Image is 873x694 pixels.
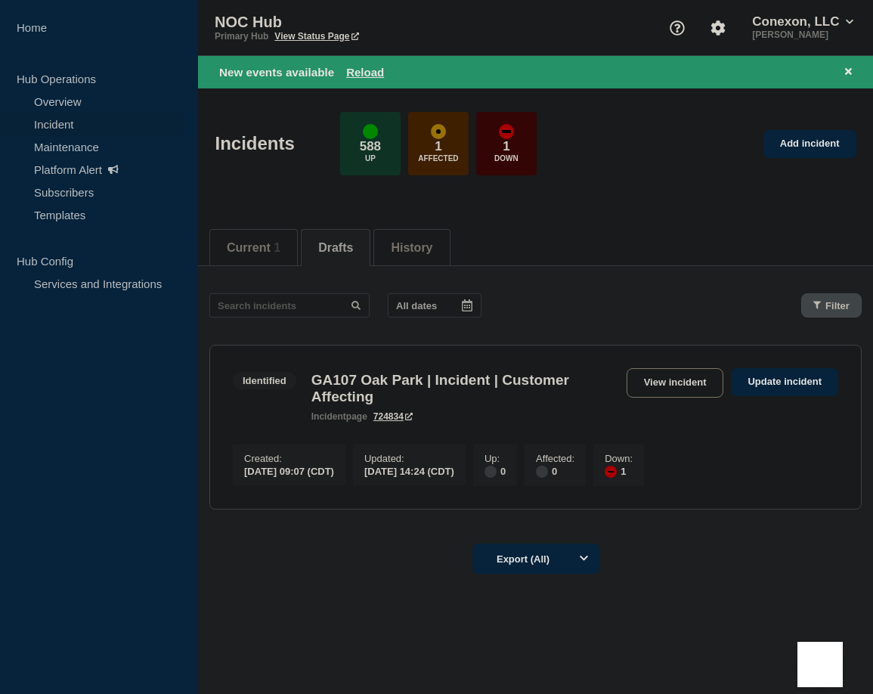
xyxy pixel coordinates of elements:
p: 1 [435,139,441,154]
p: Affected [418,154,458,163]
p: Up : [484,453,506,464]
div: down [605,466,617,478]
button: Support [661,12,693,44]
button: Reload [346,66,384,79]
div: 1 [605,464,633,478]
iframe: Help Scout Beacon - Open [797,642,843,687]
div: disabled [536,466,548,478]
h1: Incidents [215,133,295,154]
div: up [363,124,378,139]
button: Options [569,544,599,574]
span: incident [311,411,346,422]
p: 1 [503,139,509,154]
div: [DATE] 14:24 (CDT) [364,464,454,477]
a: 724834 [373,411,413,422]
div: 0 [536,464,574,478]
span: New events available [219,66,334,79]
p: Updated : [364,453,454,464]
button: Current 1 [227,241,280,255]
p: Affected : [536,453,574,464]
button: Filter [801,293,862,318]
a: View Status Page [274,31,358,42]
button: Drafts [318,241,353,255]
p: page [311,411,367,422]
p: Created : [244,453,334,464]
div: down [499,124,514,139]
p: Up [365,154,376,163]
button: Export (All) [472,544,599,574]
input: Search incidents [209,293,370,318]
button: History [391,241,432,255]
h3: GA107 Oak Park | Incident | Customer Affecting [311,372,619,405]
p: 588 [360,139,381,154]
a: Add incident [763,130,856,158]
div: disabled [484,466,497,478]
div: affected [431,124,446,139]
p: Down [494,154,519,163]
p: [PERSON_NAME] [749,29,856,40]
p: NOC Hub [215,14,517,31]
a: Update incident [731,368,838,396]
p: Down : [605,453,633,464]
p: All dates [396,300,437,311]
span: Filter [825,300,850,311]
p: Primary Hub [215,31,268,42]
span: 1 [274,241,280,254]
a: View incident [627,368,724,398]
button: Account settings [702,12,734,44]
button: All dates [388,293,481,318]
button: Conexon, LLC [749,14,856,29]
div: [DATE] 09:07 (CDT) [244,464,334,477]
div: 0 [484,464,506,478]
span: Identified [233,372,296,389]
